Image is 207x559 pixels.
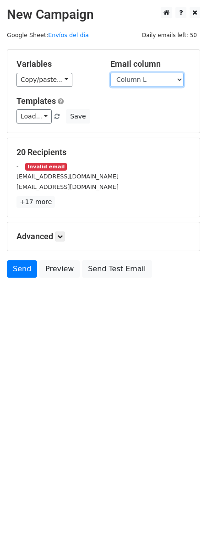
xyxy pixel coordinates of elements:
[16,183,119,190] small: [EMAIL_ADDRESS][DOMAIN_NAME]
[161,515,207,559] iframe: Chat Widget
[16,109,52,124] a: Load...
[7,32,89,38] small: Google Sheet:
[16,96,56,106] a: Templates
[82,260,152,278] a: Send Test Email
[16,196,55,208] a: +17 more
[66,109,90,124] button: Save
[16,59,97,69] h5: Variables
[48,32,89,38] a: Envíos del dia
[139,30,200,40] span: Daily emails left: 50
[16,163,19,170] small: -
[139,32,200,38] a: Daily emails left: 50
[16,73,72,87] a: Copy/paste...
[7,260,37,278] a: Send
[110,59,191,69] h5: Email column
[25,163,66,171] small: Invalid email
[16,173,119,180] small: [EMAIL_ADDRESS][DOMAIN_NAME]
[16,147,191,157] h5: 20 Recipients
[39,260,80,278] a: Preview
[7,7,200,22] h2: New Campaign
[161,515,207,559] div: Widget de chat
[16,231,191,242] h5: Advanced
